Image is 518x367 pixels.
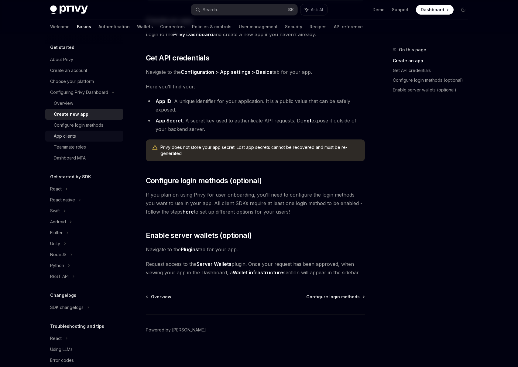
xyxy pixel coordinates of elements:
[50,346,73,353] div: Using LLMs
[50,56,73,63] div: About Privy
[54,111,88,118] div: Create new app
[45,76,123,87] a: Choose your platform
[146,294,171,300] a: Overview
[50,292,76,299] h5: Changelogs
[54,132,76,140] div: App clients
[50,196,75,204] div: React native
[392,7,409,13] a: Support
[458,5,468,15] button: Toggle dark mode
[50,19,70,34] a: Welcome
[54,122,103,129] div: Configure login methods
[45,54,123,65] a: About Privy
[50,218,66,225] div: Android
[393,56,473,66] a: Create an app
[50,251,67,258] div: NodeJS
[45,98,123,109] a: Overview
[372,7,385,13] a: Demo
[421,7,444,13] span: Dashboard
[146,116,365,133] li: : A secret key used to authenticate API requests. Do expose it outside of your backend server.
[50,273,69,280] div: REST API
[45,344,123,355] a: Using LLMs
[50,89,108,96] div: Configuring Privy Dashboard
[54,100,73,107] div: Overview
[50,323,104,330] h5: Troubleshooting and tips
[192,19,232,34] a: Policies & controls
[146,231,252,240] span: Enable server wallets (optional)
[181,246,198,253] a: Plugins
[197,261,232,267] strong: Server Wallets
[50,44,74,51] h5: Get started
[173,31,213,38] a: Privy Dashboard
[183,209,194,215] a: here
[306,294,364,300] a: Configure login methods
[146,245,365,254] span: Navigate to the tab for your app.
[45,65,123,76] a: Create an account
[146,30,365,39] span: Login to the and create a new app if you haven’t already.
[98,19,130,34] a: Authentication
[50,5,88,14] img: dark logo
[50,207,60,214] div: Swift
[156,98,171,104] strong: App ID
[50,173,91,180] h5: Get started by SDK
[50,67,87,74] div: Create an account
[156,118,183,124] strong: App Secret
[50,335,62,342] div: React
[45,142,123,153] a: Teammate roles
[399,46,426,53] span: On this page
[50,185,62,193] div: React
[50,357,74,364] div: Error codes
[203,6,220,13] div: Search...
[45,153,123,163] a: Dashboard MFA
[393,75,473,85] a: Configure login methods (optional)
[45,131,123,142] a: App clients
[160,19,185,34] a: Connectors
[146,82,365,91] span: Here you’ll find your:
[50,262,64,269] div: Python
[393,85,473,95] a: Enable server wallets (optional)
[50,229,63,236] div: Flutter
[146,190,365,216] span: If you plan on using Privy for user onboarding, you’ll need to configure the login methods you wa...
[285,19,302,34] a: Security
[306,294,360,300] span: Configure login methods
[77,19,91,34] a: Basics
[146,176,262,186] span: Configure login methods (optional)
[146,68,365,76] span: Navigate to the tab for your app.
[300,4,327,15] button: Ask AI
[146,327,206,333] a: Powered by [PERSON_NAME]
[152,145,158,151] svg: Warning
[45,109,123,120] a: Create new app
[287,7,294,12] span: ⌘ K
[304,118,311,124] strong: not
[233,269,283,276] strong: Wallet infrastructure
[54,154,86,162] div: Dashboard MFA
[50,240,60,247] div: Unity
[54,143,86,151] div: Teammate roles
[50,78,94,85] div: Choose your platform
[393,66,473,75] a: Get API credentials
[181,246,198,252] strong: Plugins
[334,19,363,34] a: API reference
[45,355,123,366] a: Error codes
[311,7,323,13] span: Ask AI
[146,260,365,277] span: Request access to the plugin. Once your request has been approved, when viewing your app in the D...
[239,19,278,34] a: User management
[45,120,123,131] a: Configure login methods
[146,53,210,63] span: Get API credentials
[191,4,297,15] button: Search...⌘K
[50,304,84,311] div: SDK changelogs
[146,97,365,114] li: : A unique identifier for your application. It is a public value that can be safely exposed.
[181,69,272,75] a: Configuration > App settings > Basics
[151,294,171,300] span: Overview
[310,19,327,34] a: Recipes
[416,5,454,15] a: Dashboard
[137,19,153,34] a: Wallets
[160,144,359,156] span: Privy does not store your app secret. Lost app secrets cannot be recovered and must be re-generated.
